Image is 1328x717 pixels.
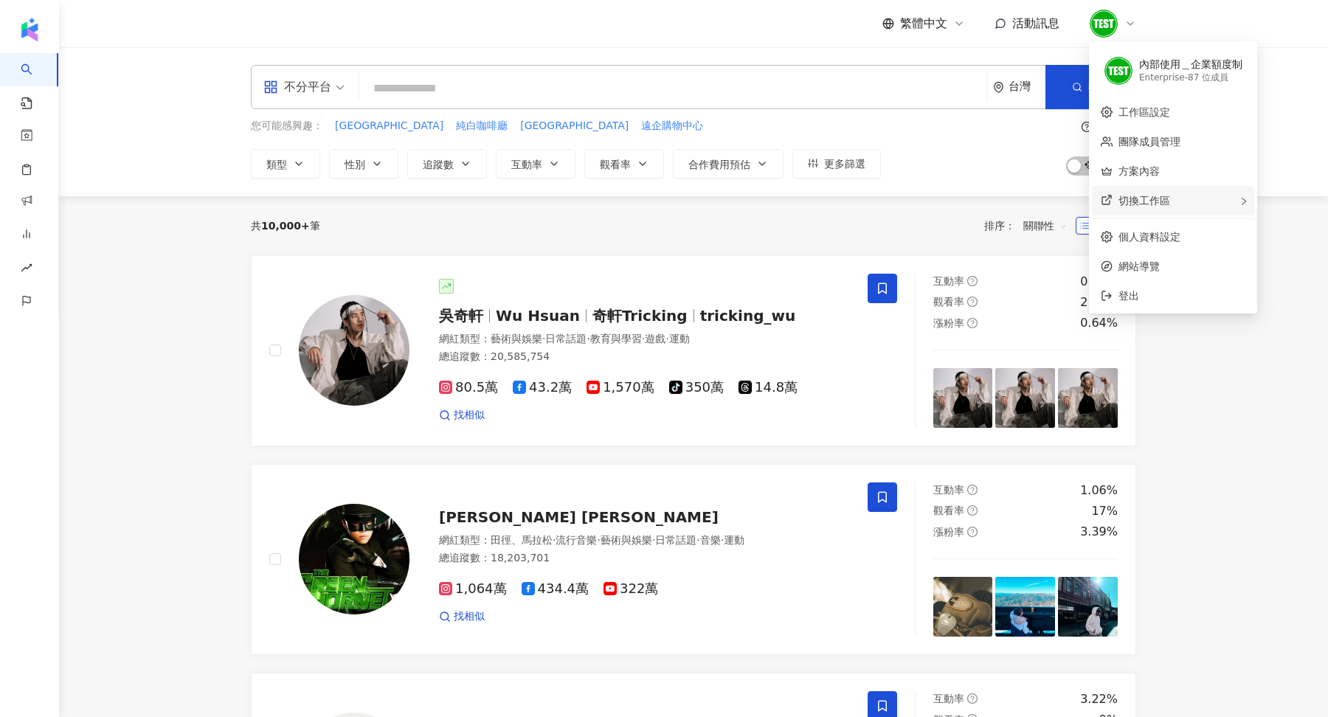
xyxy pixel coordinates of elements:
span: 80.5萬 [439,380,498,395]
a: 團隊成員管理 [1118,136,1180,148]
img: post-image [995,577,1055,637]
div: 0.64% [1080,315,1118,331]
span: [GEOGRAPHIC_DATA] [335,119,443,134]
span: 搜尋 [1088,81,1109,93]
span: 合作費用預估 [688,159,750,170]
span: 互動率 [933,484,964,496]
span: question-circle [1082,122,1092,132]
button: 性別 [329,149,398,179]
span: environment [993,82,1004,93]
span: 漲粉率 [933,526,964,538]
span: 追蹤數 [423,159,454,170]
span: 關聯性 [1023,214,1068,238]
span: · [587,333,589,344]
span: 性別 [345,159,365,170]
span: 音樂 [700,534,721,546]
img: KOL Avatar [299,295,409,406]
div: 0.26% [1080,274,1118,290]
span: 田徑、馬拉松 [491,534,553,546]
span: 43.2萬 [513,380,572,395]
span: 觀看率 [933,296,964,308]
img: unnamed.png [1090,10,1118,38]
button: 追蹤數 [407,149,487,179]
div: 網紅類型 ： [439,332,850,347]
span: question-circle [967,527,978,537]
button: 互動率 [496,149,575,179]
button: 類型 [251,149,320,179]
img: post-image [995,368,1055,428]
span: 互動率 [933,275,964,287]
span: 登出 [1118,290,1139,302]
a: KOL Avatar[PERSON_NAME] [PERSON_NAME]網紅類型：田徑、馬拉松·流行音樂·藝術與娛樂·日常話題·音樂·運動總追蹤數：18,203,7011,064萬434.4萬... [251,464,1136,655]
div: 3.39% [1080,524,1118,540]
div: 不分平台 [263,75,331,99]
span: 觀看率 [600,159,631,170]
span: 純白咖啡廳 [456,119,508,134]
span: 網站導覽 [1118,258,1245,274]
img: post-image [933,368,993,428]
span: 322萬 [604,581,658,597]
span: 吳奇軒 [439,307,483,325]
span: · [652,534,655,546]
span: 教育與學習 [590,333,642,344]
a: KOL Avatar吳奇軒Wu Hsuan奇軒Trickingtricking_wu網紅類型：藝術與娛樂·日常話題·教育與學習·遊戲·運動總追蹤數：20,585,75480.5萬43.2萬1,5... [251,255,1136,446]
span: 運動 [724,534,744,546]
span: 1,570萬 [587,380,654,395]
span: 觀看率 [933,505,964,516]
button: 觀看率 [584,149,664,179]
img: unnamed.png [1104,57,1132,85]
span: · [553,534,556,546]
div: 總追蹤數 ： 18,203,701 [439,551,850,566]
span: 找相似 [454,408,485,423]
div: 共 筆 [251,220,320,232]
span: Wu Hsuan [496,307,580,325]
button: 合作費用預估 [673,149,784,179]
span: 繁體中文 [900,15,947,32]
span: appstore [263,80,278,94]
span: question-circle [967,297,978,307]
button: 純白咖啡廳 [455,118,508,134]
span: · [642,333,645,344]
div: 1.06% [1080,482,1118,499]
span: 運動 [669,333,690,344]
span: 350萬 [669,380,724,395]
div: 21.4% [1080,294,1118,311]
span: · [597,534,600,546]
a: 找相似 [439,609,485,624]
span: question-circle [967,505,978,516]
div: 17% [1091,503,1118,519]
img: post-image [1058,368,1118,428]
span: 遠企購物中心 [641,119,703,134]
div: 台灣 [1009,80,1045,93]
span: 切換工作區 [1118,195,1170,207]
span: 漲粉率 [933,317,964,329]
div: 排序： [984,214,1076,238]
span: 1,064萬 [439,581,507,597]
button: 更多篩選 [792,149,881,179]
span: question-circle [967,485,978,495]
button: 遠企購物中心 [640,118,704,134]
span: · [721,534,724,546]
span: 日常話題 [545,333,587,344]
span: 10,000+ [261,220,310,232]
span: 藝術與娛樂 [491,333,542,344]
span: question-circle [967,693,978,704]
span: 類型 [266,159,287,170]
span: · [542,333,545,344]
span: 找相似 [454,609,485,624]
div: Enterprise - 87 位成員 [1139,72,1242,84]
span: [PERSON_NAME] [PERSON_NAME] [439,508,719,526]
span: 14.8萬 [739,380,798,395]
button: 搜尋 [1045,65,1135,109]
span: 434.4萬 [522,581,589,597]
span: · [696,534,699,546]
div: 總追蹤數 ： 20,585,754 [439,350,850,364]
span: 流行音樂 [556,534,597,546]
a: 找相似 [439,408,485,423]
span: right [1239,197,1248,206]
span: 更多篩選 [824,158,865,170]
div: 網紅類型 ： [439,533,850,548]
button: [GEOGRAPHIC_DATA] [519,118,629,134]
button: [GEOGRAPHIC_DATA] [334,118,444,134]
img: post-image [1058,577,1118,637]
